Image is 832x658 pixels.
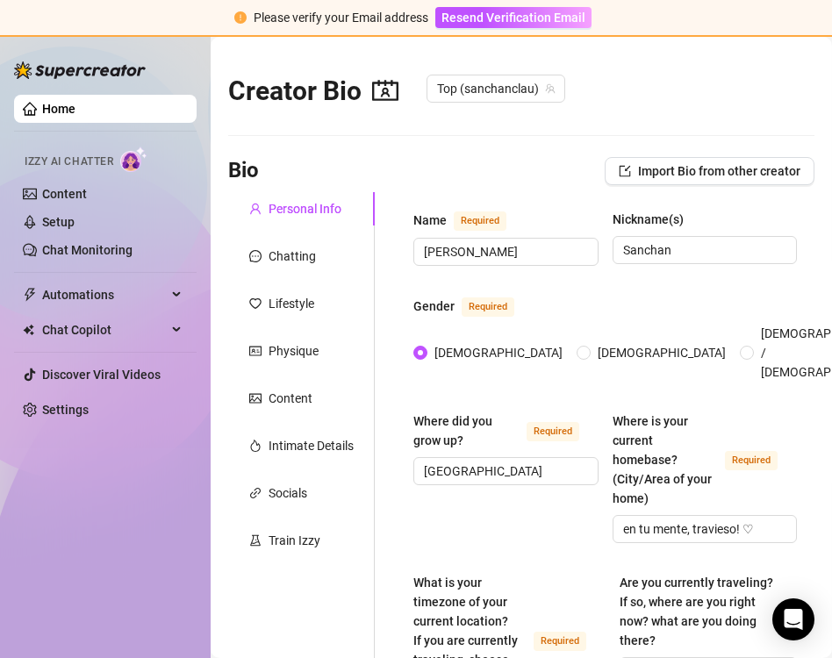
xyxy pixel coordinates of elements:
div: Open Intercom Messenger [772,598,814,640]
span: link [249,487,262,499]
span: picture [249,392,262,404]
span: message [249,250,262,262]
span: import [619,165,631,177]
span: Required [527,422,579,441]
span: Required [725,451,778,470]
div: Physique [269,341,319,361]
div: Where did you grow up? [413,411,520,450]
span: Izzy AI Chatter [25,154,113,170]
span: Required [454,211,506,231]
label: Where did you grow up? [413,411,599,450]
span: Required [462,297,514,317]
span: experiment [249,534,262,547]
span: Automations [42,281,167,309]
img: logo-BBDzfeDw.svg [14,61,146,79]
a: Chat Monitoring [42,243,133,257]
div: Intimate Details [269,436,354,455]
span: idcard [249,345,262,357]
span: team [545,83,556,94]
a: Content [42,187,87,201]
input: Nickname(s) [623,240,784,260]
input: Where is your current homebase? (City/Area of your home) [623,519,784,539]
button: Resend Verification Email [435,7,592,28]
div: Where is your current homebase? (City/Area of your home) [613,411,719,508]
h3: Bio [228,157,259,185]
a: Home [42,102,75,116]
span: contacts [372,77,398,104]
span: [DEMOGRAPHIC_DATA] [427,343,570,362]
div: Nickname(s) [613,210,684,229]
div: Train Izzy [269,531,320,550]
a: Setup [42,215,75,229]
label: Gender [413,296,534,317]
a: Settings [42,403,89,417]
span: exclamation-circle [234,11,247,24]
img: AI Chatter [120,147,147,172]
div: Socials [269,483,307,503]
label: Name [413,210,526,231]
button: Import Bio from other creator [605,157,814,185]
input: Name [424,242,585,261]
label: Where is your current homebase? (City/Area of your home) [613,411,798,508]
span: [DEMOGRAPHIC_DATA] [591,343,733,362]
div: Name [413,211,447,230]
img: Chat Copilot [23,324,34,336]
a: Discover Viral Videos [42,368,161,382]
span: user [249,203,262,215]
input: Where did you grow up? [424,461,585,481]
div: Personal Info [269,199,341,218]
span: heart [249,297,262,310]
div: Please verify your Email address [254,8,428,27]
span: Required [534,632,586,651]
div: Gender [413,297,455,316]
span: thunderbolt [23,288,37,302]
span: Chat Copilot [42,316,167,344]
span: Import Bio from other creator [638,164,800,178]
div: Content [269,389,312,408]
h2: Creator Bio [228,75,398,108]
span: fire [249,440,262,452]
label: Nickname(s) [613,210,696,229]
span: Resend Verification Email [441,11,585,25]
div: Chatting [269,247,316,266]
div: Lifestyle [269,294,314,313]
span: Top (sanchanclau) [437,75,555,102]
span: Are you currently traveling? If so, where are you right now? what are you doing there? [620,576,773,647]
